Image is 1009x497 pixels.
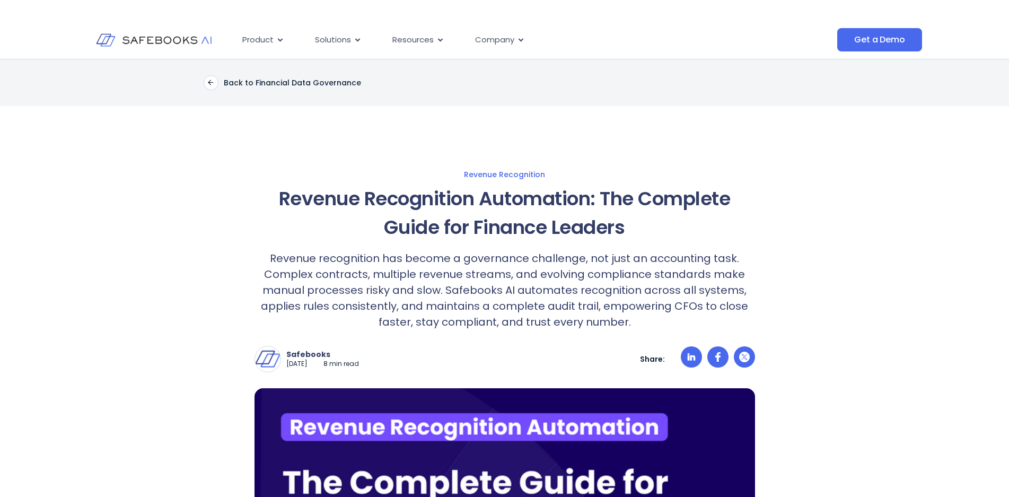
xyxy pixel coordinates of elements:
p: [DATE] [286,360,308,369]
h1: Revenue Recognition Automation: The Complete Guide for Finance Leaders [255,185,755,242]
a: Back to Financial Data Governance [204,75,361,90]
span: Solutions [315,34,351,46]
div: Menu Toggle [234,30,731,50]
span: Product [242,34,274,46]
span: Get a Demo [854,34,905,45]
img: Safebooks [255,346,280,372]
a: Revenue Recognition [151,170,859,179]
a: Get a Demo [837,28,922,51]
p: Revenue recognition has become a governance challenge, not just an accounting task. Complex contr... [255,250,755,330]
p: Share: [640,354,665,364]
nav: Menu [234,30,731,50]
span: Company [475,34,514,46]
span: Resources [392,34,434,46]
p: 8 min read [323,360,359,369]
p: Back to Financial Data Governance [224,78,361,88]
p: Safebooks [286,350,359,359]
